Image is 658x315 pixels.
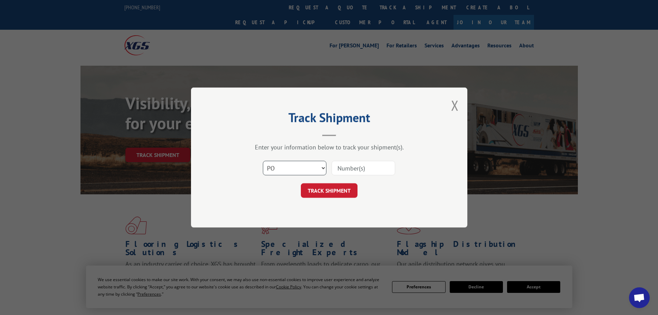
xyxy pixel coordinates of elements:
div: Enter your information below to track your shipment(s). [226,143,433,151]
button: TRACK SHIPMENT [301,183,357,198]
div: Open chat [629,287,650,308]
input: Number(s) [332,161,395,175]
h2: Track Shipment [226,113,433,126]
button: Close modal [451,96,459,114]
